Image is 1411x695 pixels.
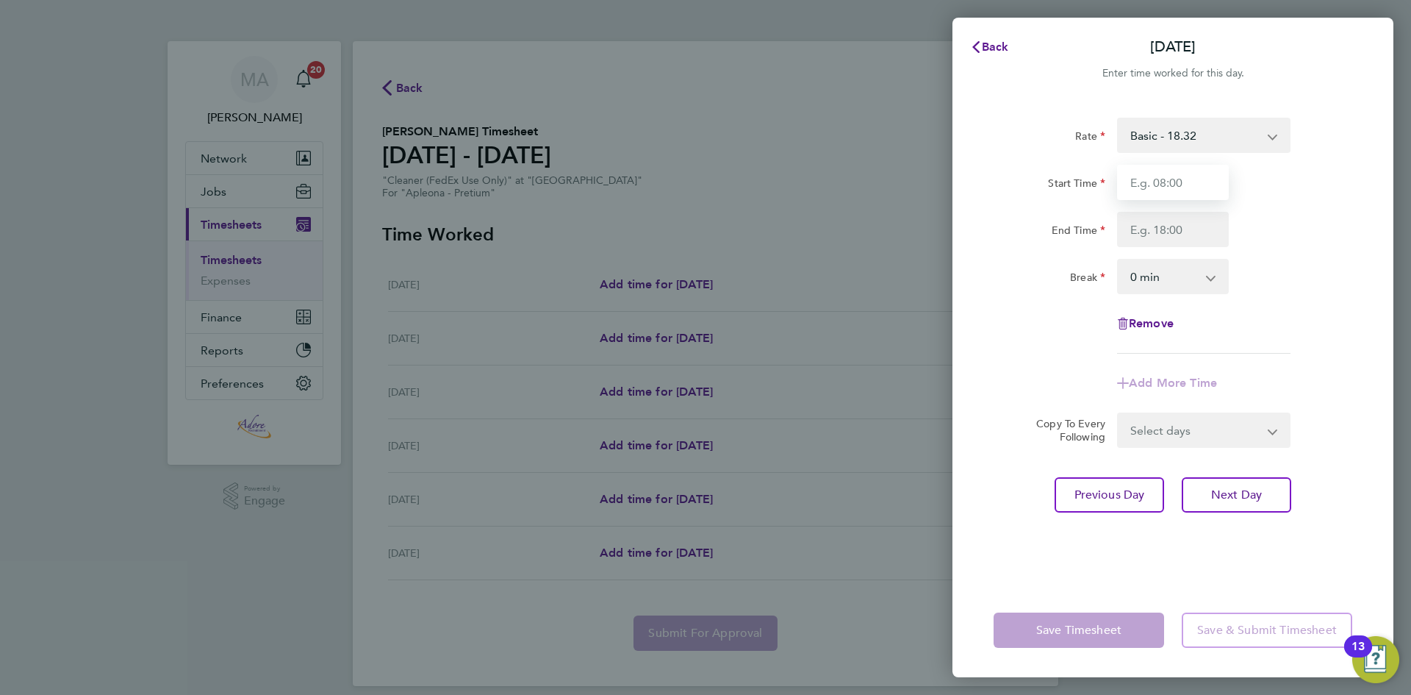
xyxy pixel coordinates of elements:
label: Rate [1075,129,1105,147]
button: Next Day [1182,477,1291,513]
label: Copy To Every Following [1024,417,1105,443]
button: Back [955,32,1024,62]
label: End Time [1052,224,1105,241]
button: Previous Day [1055,477,1164,513]
span: Remove [1129,316,1174,330]
label: Break [1070,271,1105,288]
input: E.g. 08:00 [1117,165,1229,200]
span: Previous Day [1074,488,1145,502]
div: Enter time worked for this day. [952,65,1393,82]
div: 13 [1351,646,1365,666]
input: E.g. 18:00 [1117,212,1229,247]
button: Open Resource Center, 13 new notifications [1352,636,1399,683]
span: Back [982,40,1009,54]
span: Next Day [1211,488,1262,502]
p: [DATE] [1150,37,1196,57]
button: Remove [1117,318,1174,329]
label: Start Time [1048,177,1105,194]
